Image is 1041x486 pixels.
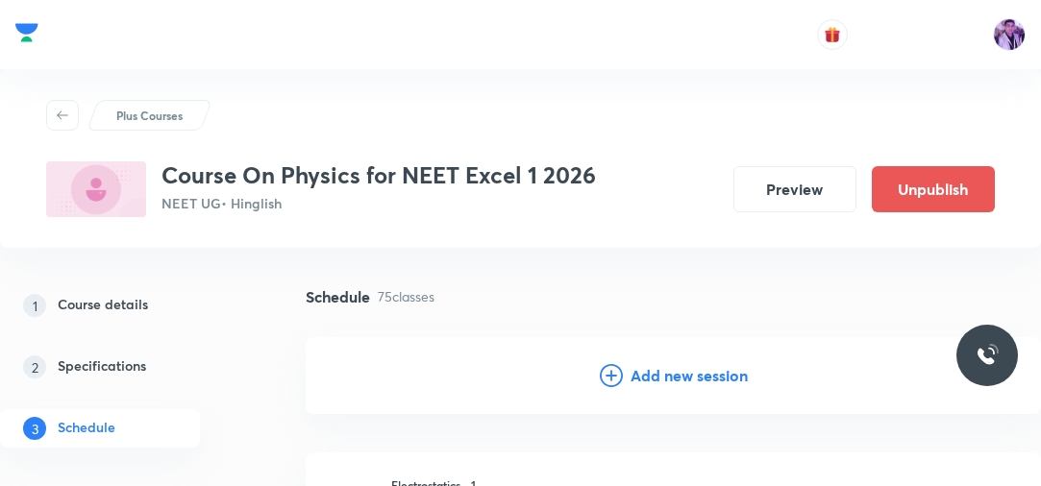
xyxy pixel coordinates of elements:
img: Company Logo [15,18,38,47]
img: preeti Tripathi [993,18,1026,51]
a: Company Logo [15,18,38,52]
h5: Course details [58,294,148,317]
p: Plus Courses [116,107,183,124]
p: 1 [23,294,46,317]
img: 2E014C78-B9C8-4EF2-987C-9BD96C70D1B4_plus.png [46,161,146,217]
h5: Schedule [58,417,115,440]
img: ttu [976,344,999,367]
p: 2 [23,355,46,378]
button: Preview [733,166,856,212]
img: avatar [824,26,841,43]
button: avatar [817,19,848,50]
h3: Course On Physics for NEET Excel 1 2026 [161,161,596,189]
p: 3 [23,417,46,440]
h5: Specifications [58,355,146,378]
p: NEET UG • Hinglish [161,193,596,213]
button: Unpublish [872,166,995,212]
h4: Add new session [631,368,748,383]
p: 75 classes [378,286,434,306]
h4: Schedule [306,289,370,304]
